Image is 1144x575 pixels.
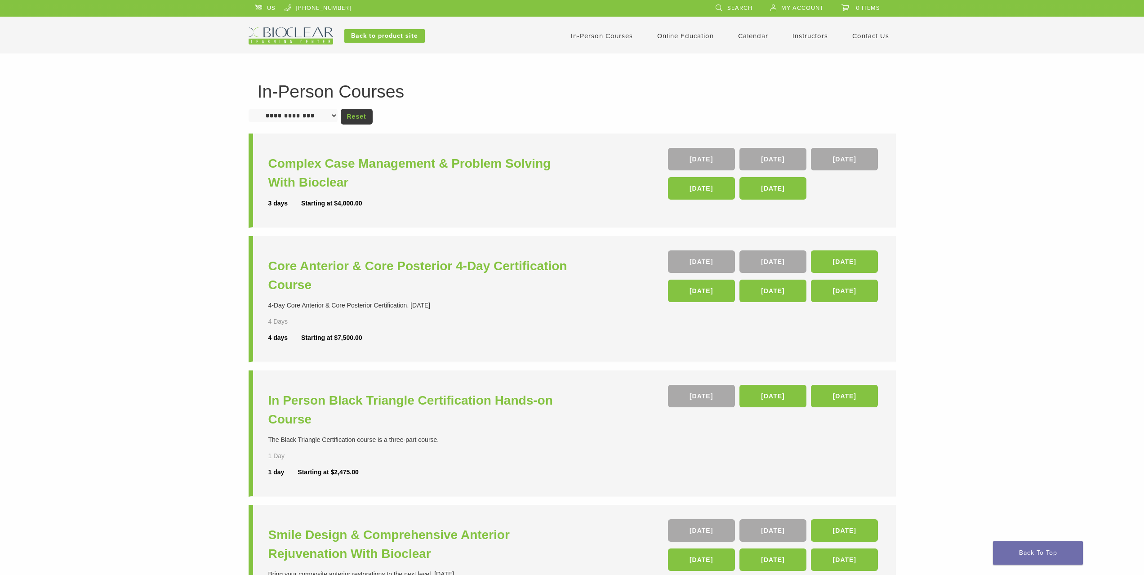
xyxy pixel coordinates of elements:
[811,548,878,571] a: [DATE]
[668,148,881,204] div: , , , ,
[258,83,887,100] h1: In-Person Courses
[668,385,881,412] div: , ,
[739,177,806,200] a: [DATE]
[739,385,806,407] a: [DATE]
[668,250,735,273] a: [DATE]
[739,548,806,571] a: [DATE]
[668,548,735,571] a: [DATE]
[727,4,752,12] span: Search
[268,301,574,310] div: 4-Day Core Anterior & Core Posterior Certification. [DATE]
[811,280,878,302] a: [DATE]
[298,468,358,477] div: Starting at $2,475.00
[301,333,362,343] div: Starting at $7,500.00
[811,385,878,407] a: [DATE]
[668,519,735,542] a: [DATE]
[811,250,878,273] a: [DATE]
[739,148,806,170] a: [DATE]
[571,32,633,40] a: In-Person Courses
[268,199,302,208] div: 3 days
[657,32,714,40] a: Online Education
[344,29,425,43] a: Back to product site
[341,109,373,125] a: Reset
[268,526,574,563] a: Smile Design & Comprehensive Anterior Rejuvenation With Bioclear
[668,280,735,302] a: [DATE]
[739,280,806,302] a: [DATE]
[738,32,768,40] a: Calendar
[268,333,302,343] div: 4 days
[852,32,889,40] a: Contact Us
[792,32,828,40] a: Instructors
[856,4,880,12] span: 0 items
[668,148,735,170] a: [DATE]
[268,154,574,192] a: Complex Case Management & Problem Solving With Bioclear
[268,391,574,429] a: In Person Black Triangle Certification Hands-on Course
[781,4,824,12] span: My Account
[993,541,1083,565] a: Back To Top
[268,317,314,326] div: 4 Days
[268,451,314,461] div: 1 Day
[268,468,298,477] div: 1 day
[249,27,333,45] img: Bioclear
[811,148,878,170] a: [DATE]
[301,199,362,208] div: Starting at $4,000.00
[739,250,806,273] a: [DATE]
[811,519,878,542] a: [DATE]
[268,257,574,294] a: Core Anterior & Core Posterior 4-Day Certification Course
[668,385,735,407] a: [DATE]
[668,177,735,200] a: [DATE]
[268,435,574,445] div: The Black Triangle Certification course is a three-part course.
[668,250,881,307] div: , , , , ,
[739,519,806,542] a: [DATE]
